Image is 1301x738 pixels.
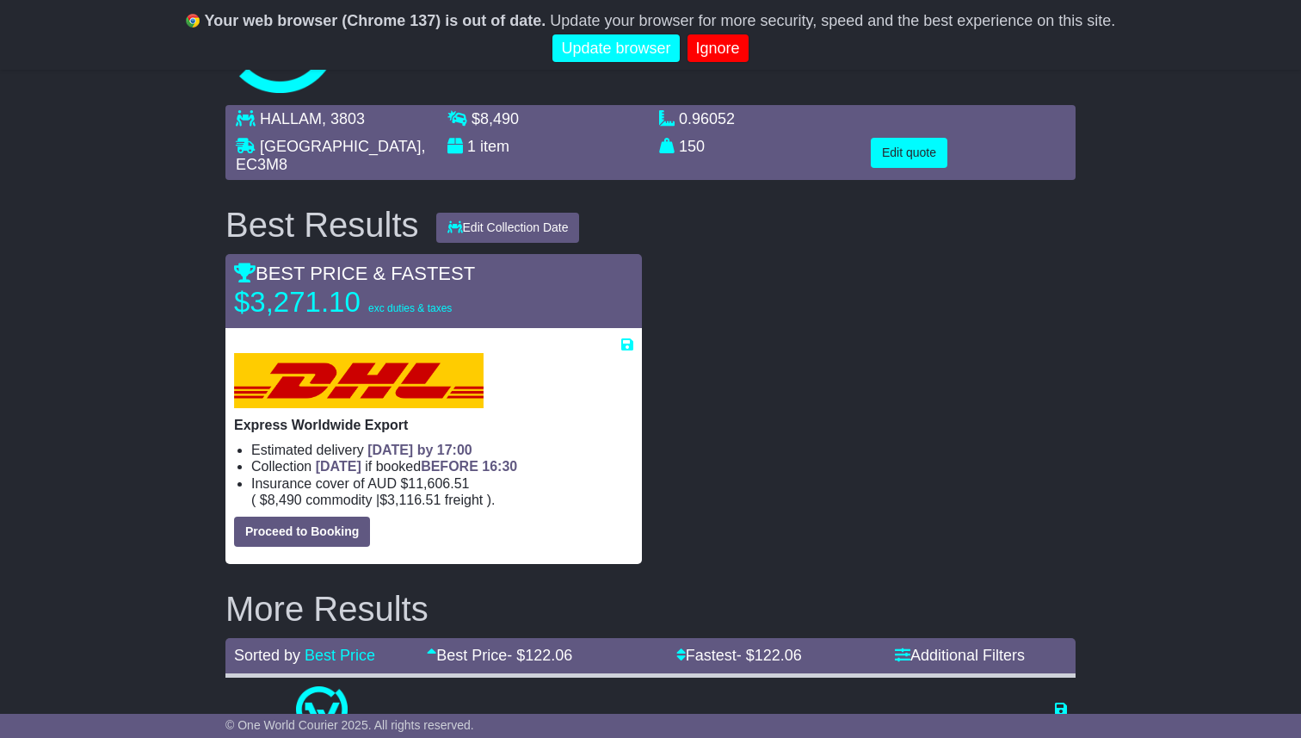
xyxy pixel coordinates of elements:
span: HALLAM [260,110,322,127]
a: Update browser [552,34,679,63]
span: Insurance cover of AUD $ [251,475,470,492]
span: 3,116.51 [387,493,441,507]
span: Sorted by [234,647,300,664]
span: ( ). [251,492,496,508]
a: Additional Filters [895,647,1025,664]
h2: More Results [225,590,1076,628]
button: Edit quote [871,138,947,168]
span: Commodity [305,493,372,507]
span: 8,490 [480,110,519,127]
span: , 3803 [322,110,365,127]
p: Express Worldwide Export [234,417,633,433]
span: 8,490 [268,493,302,507]
a: Ignore [687,34,749,63]
div: Best Results [217,206,428,244]
span: | [376,493,379,507]
button: Edit Collection Date [436,213,580,243]
span: [DATE] by 17:00 [367,443,472,457]
img: One World Courier: Pallet Express Export (quotes take 2-4 hrs) [296,686,348,738]
span: Update your browser for more security, speed and the best experience on this site. [550,12,1115,29]
span: if booked [316,459,517,474]
span: $ [472,110,519,127]
li: Collection [251,458,633,474]
a: Fastest- $122.06 [676,647,802,664]
span: BEST PRICE & FASTEST [234,263,475,284]
span: , EC3M8 [236,138,425,174]
p: $3,271.10 [234,285,452,319]
button: Proceed to Booking [234,517,370,547]
span: 122.06 [755,647,802,664]
img: DHL: Express Worldwide Export [234,353,484,408]
span: 16:30 [482,459,517,474]
span: 1 [467,138,476,155]
span: BEFORE [421,459,478,474]
span: Freight [445,493,483,507]
span: 0.96052 [679,110,735,127]
span: exc duties & taxes [368,302,452,314]
a: Best Price [305,647,375,664]
span: 122.06 [525,647,572,664]
span: $ $ [256,493,486,507]
b: Your web browser (Chrome 137) is out of date. [205,12,546,29]
a: Best Price- $122.06 [427,647,572,664]
span: - $ [737,647,802,664]
span: 11,606.51 [408,476,469,491]
span: item [480,138,509,155]
span: - $ [507,647,572,664]
li: Estimated delivery [251,442,633,458]
span: [DATE] [316,459,361,474]
span: © One World Courier 2025. All rights reserved. [225,718,474,732]
span: [GEOGRAPHIC_DATA] [260,138,421,155]
span: 150 [679,138,705,155]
